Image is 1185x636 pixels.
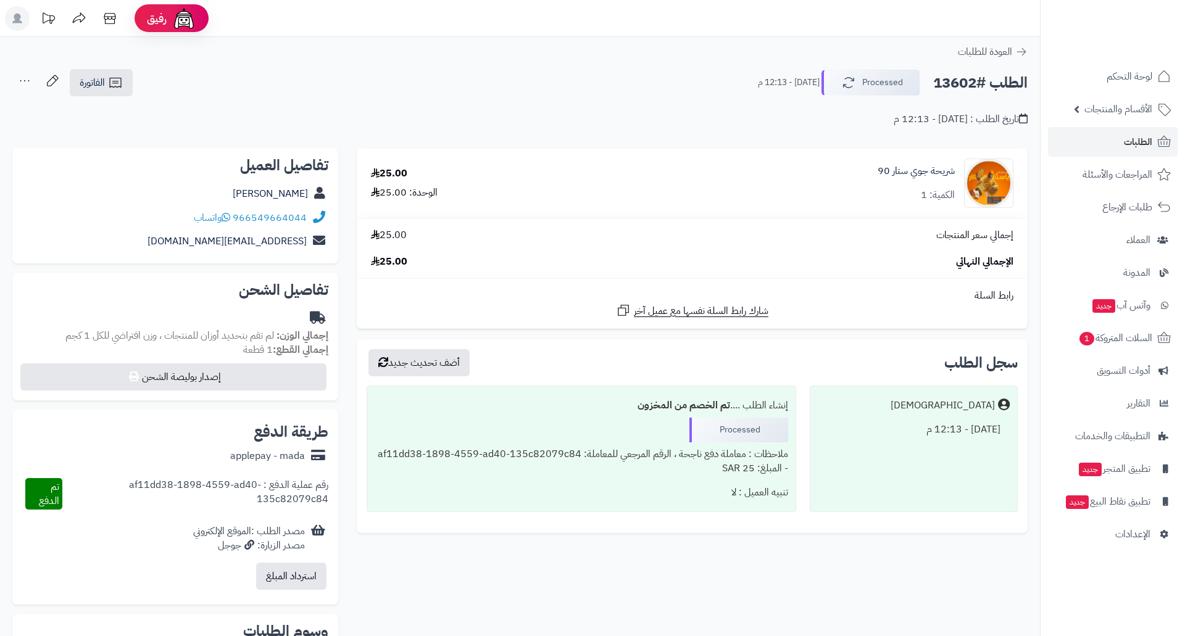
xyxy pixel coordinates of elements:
span: رفيق [147,11,167,26]
span: شارك رابط السلة نفسها مع عميل آخر [634,304,768,318]
div: رابط السلة [362,289,1023,303]
img: ai-face.png [172,6,196,31]
a: العودة للطلبات [958,44,1028,59]
h2: طريقة الدفع [254,424,328,439]
div: ملاحظات : معاملة دفع ناجحة ، الرقم المرجعي للمعاملة: af11dd38-1898-4559-ad40-135c82079c84 - المبل... [375,442,788,481]
span: أدوات التسويق [1097,362,1150,379]
span: السلات المتروكة [1078,329,1152,347]
span: الإعدادات [1115,526,1150,543]
span: العملاء [1126,231,1150,249]
span: جديد [1092,299,1115,313]
a: السلات المتروكة1 [1048,323,1178,353]
span: 1 [1079,332,1094,345]
span: تطبيق المتجر [1078,460,1150,477]
a: تحديثات المنصة [33,6,64,34]
div: [DATE] - 12:13 م [818,418,1010,442]
span: الفاتورة [80,75,105,90]
span: التطبيقات والخدمات [1075,427,1150,445]
a: الإعدادات [1048,519,1178,549]
span: 25.00 [371,228,407,242]
b: تم الخصم من المخزون [638,398,730,413]
span: جديد [1066,495,1089,509]
a: المدونة [1048,258,1178,287]
a: المراجعات والأسئلة [1048,160,1178,189]
button: استرداد المبلغ [256,563,326,590]
a: العملاء [1048,225,1178,255]
a: طلبات الإرجاع [1048,192,1178,222]
div: الكمية: 1 [921,188,955,202]
div: الوحدة: 25.00 [371,186,438,200]
span: وآتس آب [1091,297,1150,314]
div: مصدر الطلب :الموقع الإلكتروني [193,524,305,553]
a: تطبيق نقاط البيعجديد [1048,487,1178,516]
div: Processed [689,418,788,442]
a: وآتس آبجديد [1048,291,1178,320]
span: التقارير [1127,395,1150,412]
span: تم الدفع [39,479,59,508]
h3: سجل الطلب [944,355,1018,370]
small: 1 قطعة [243,342,328,357]
span: المراجعات والأسئلة [1083,166,1152,183]
a: الفاتورة [70,69,133,96]
div: إنشاء الطلب .... [375,394,788,418]
a: التقارير [1048,389,1178,418]
div: applepay - mada [230,449,305,463]
span: المدونة [1123,264,1150,281]
div: تنبيه العميل : لا [375,481,788,505]
button: إصدار بوليصة الشحن [20,363,326,390]
button: أضف تحديث جديد [368,349,470,376]
a: 966549664044 [233,210,307,225]
span: الإجمالي النهائي [956,255,1013,269]
div: مصدر الزيارة: جوجل [193,539,305,553]
span: 25.00 [371,255,407,269]
a: شارك رابط السلة نفسها مع عميل آخر [616,303,768,318]
span: تطبيق نقاط البيع [1065,493,1150,510]
a: [EMAIL_ADDRESS][DOMAIN_NAME] [148,234,307,249]
span: جديد [1079,463,1102,476]
a: شريحة جوي ستار 90 [878,164,955,178]
span: لم تقم بتحديد أوزان للمنتجات ، وزن افتراضي للكل 1 كجم [65,328,274,343]
a: أدوات التسويق [1048,356,1178,386]
img: 1752588278-90-90x90.jpg [965,159,1013,208]
h2: تفاصيل الشحن [22,283,328,297]
span: الطلبات [1124,133,1152,151]
span: إجمالي سعر المنتجات [936,228,1013,242]
h2: الطلب #13602 [933,70,1028,96]
h2: تفاصيل العميل [22,158,328,173]
span: العودة للطلبات [958,44,1012,59]
div: تاريخ الطلب : [DATE] - 12:13 م [894,112,1028,126]
div: 25.00 [371,167,407,181]
a: [PERSON_NAME] [233,186,308,201]
span: لوحة التحكم [1107,68,1152,85]
strong: إجمالي الوزن: [276,328,328,343]
div: [DEMOGRAPHIC_DATA] [891,399,995,413]
small: [DATE] - 12:13 م [758,76,820,89]
strong: إجمالي القطع: [273,342,328,357]
span: الأقسام والمنتجات [1084,101,1152,118]
a: لوحة التحكم [1048,62,1178,91]
span: طلبات الإرجاع [1102,199,1152,216]
a: التطبيقات والخدمات [1048,421,1178,451]
a: واتساب [194,210,230,225]
button: Processed [821,70,920,96]
a: الطلبات [1048,127,1178,157]
a: تطبيق المتجرجديد [1048,454,1178,484]
div: رقم عملية الدفع : af11dd38-1898-4559-ad40-135c82079c84 [62,478,328,510]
